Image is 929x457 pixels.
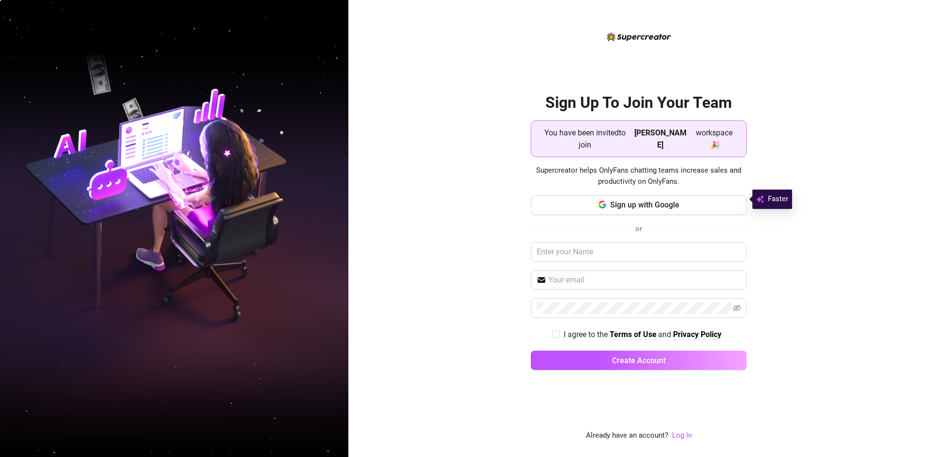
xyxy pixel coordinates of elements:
[539,127,630,151] span: You have been invited to join
[768,193,788,205] span: Faster
[531,165,747,188] span: Supercreator helps OnlyFans chatting teams increase sales and productivity on OnlyFans.
[531,351,747,370] button: Create Account
[612,356,666,365] span: Create Account
[564,330,610,339] span: I agree to the
[607,32,671,41] img: logo-BBDzfeDw.svg
[531,242,747,262] input: Enter your Name
[610,200,679,209] span: Sign up with Google
[672,430,692,442] a: Log In
[634,128,687,149] strong: [PERSON_NAME]
[673,330,721,339] strong: Privacy Policy
[658,330,673,339] span: and
[635,224,642,233] span: or
[610,330,657,339] strong: Terms of Use
[733,304,741,312] span: eye-invisible
[586,430,668,442] span: Already have an account?
[548,274,741,286] input: Your email
[672,431,692,440] a: Log In
[610,330,657,340] a: Terms of Use
[531,93,747,113] h2: Sign Up To Join Your Team
[531,195,747,215] button: Sign up with Google
[673,330,721,340] a: Privacy Policy
[690,127,738,151] span: workspace 🎉
[756,193,764,205] img: svg%3e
